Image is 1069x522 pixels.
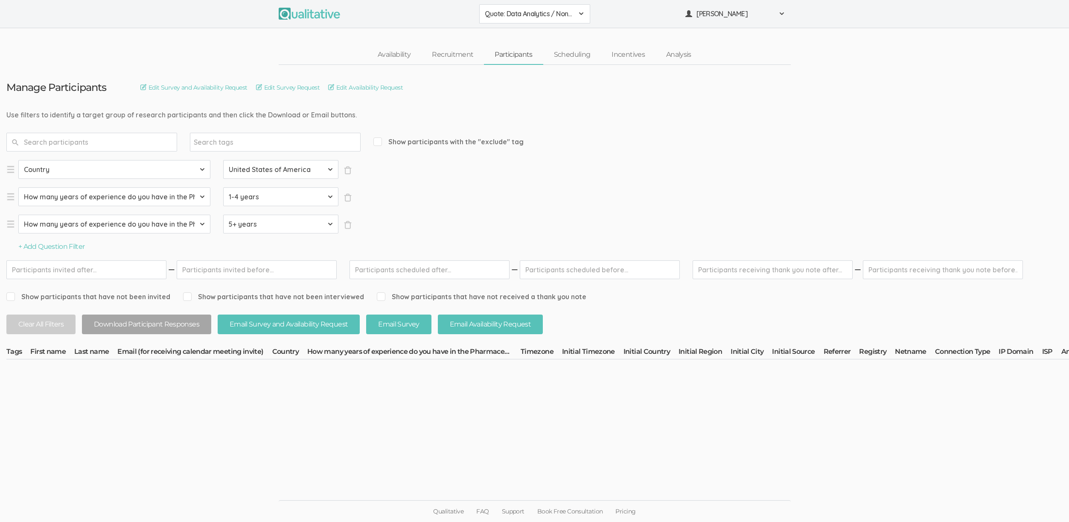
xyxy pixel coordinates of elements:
[427,501,470,522] a: Qualitative
[543,46,601,64] a: Scheduling
[1042,347,1061,359] th: ISP
[510,260,519,279] img: dash.svg
[6,315,76,335] button: Clear All Filters
[679,347,731,359] th: Initial Region
[279,8,340,20] img: Qualitative
[6,133,177,152] input: Search participants
[495,501,531,522] a: Support
[344,221,352,229] span: ×
[307,347,521,359] th: How many years of experience do you have in the Pharmaceutical/Biotech industry?
[272,347,308,359] th: Country
[859,347,895,359] th: Registry
[74,347,117,359] th: Last name
[609,501,642,522] a: Pricing
[999,347,1042,359] th: IP Domain
[18,242,85,252] button: + Add Question Filter
[256,83,320,92] a: Edit Survey Request
[772,347,823,359] th: Initial Source
[140,83,248,92] a: Edit Survey and Availability Request
[194,137,247,148] input: Search tags
[6,82,106,93] h3: Manage Participants
[344,166,352,175] span: ×
[531,501,609,522] a: Book Free Consultation
[344,193,352,202] span: ×
[731,347,772,359] th: Initial City
[6,260,166,279] input: Participants invited after...
[183,292,364,302] span: Show participants that have not been interviewed
[601,46,655,64] a: Incentives
[6,292,170,302] span: Show participants that have not been invited
[421,46,484,64] a: Recruitment
[82,315,211,335] button: Download Participant Responses
[470,501,495,522] a: FAQ
[6,347,30,359] th: Tags
[377,292,586,302] span: Show participants that have not received a thank you note
[623,347,679,359] th: Initial Country
[895,347,935,359] th: Netname
[177,260,337,279] input: Participants invited before...
[117,347,272,359] th: Email (for receiving calendar meeting invite)
[438,315,543,335] button: Email Availability Request
[520,260,680,279] input: Participants scheduled before...
[935,347,999,359] th: Connection Type
[863,260,1023,279] input: Participants receiving thank you note before...
[521,347,562,359] th: Timezone
[485,9,574,19] span: Quote: Data Analytics / Non-accounting
[562,347,623,359] th: Initial Timezone
[367,46,421,64] a: Availability
[853,260,862,279] img: dash.svg
[484,46,543,64] a: Participants
[824,347,859,359] th: Referrer
[328,83,403,92] a: Edit Availability Request
[30,347,74,359] th: First name
[1026,481,1069,522] iframe: Chat Widget
[373,137,524,147] span: Show participants with the "exclude" tag
[696,9,773,19] span: [PERSON_NAME]
[655,46,702,64] a: Analysis
[693,260,853,279] input: Participants receiving thank you note after...
[167,260,176,279] img: dash.svg
[350,260,510,279] input: Participants scheduled after...
[218,315,360,335] button: Email Survey and Availability Request
[680,4,791,23] button: [PERSON_NAME]
[366,315,431,335] button: Email Survey
[479,4,590,23] button: Quote: Data Analytics / Non-accounting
